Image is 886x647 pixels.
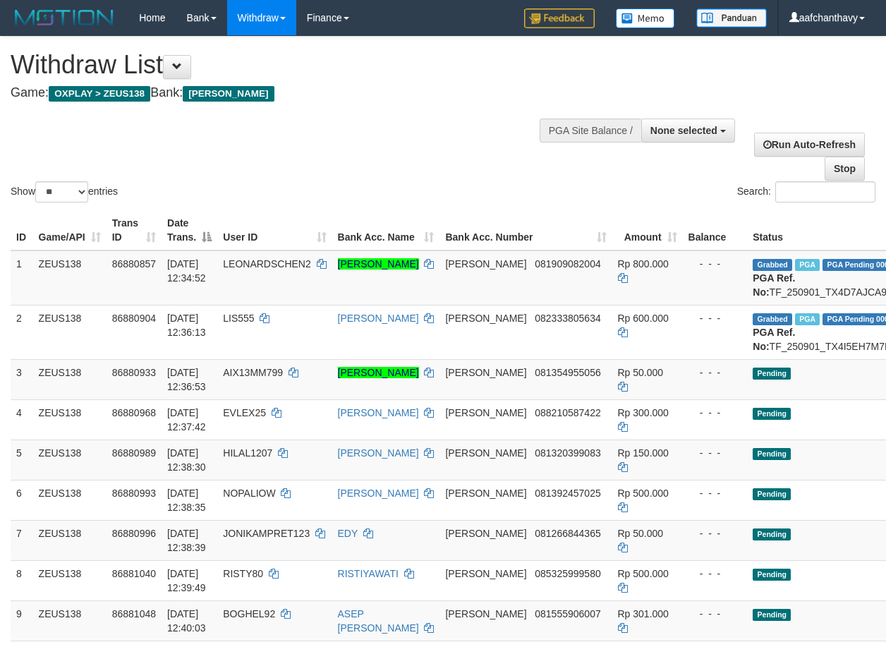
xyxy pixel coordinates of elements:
span: 86880933 [112,367,156,378]
label: Search: [737,181,875,202]
b: PGA Ref. No: [753,272,795,298]
td: ZEUS138 [33,399,107,440]
span: RISTY80 [223,568,263,579]
span: Pending [753,528,791,540]
img: MOTION_logo.png [11,7,118,28]
a: [PERSON_NAME] [338,313,419,324]
label: Show entries [11,181,118,202]
span: [DATE] 12:36:13 [167,313,206,338]
th: Game/API: activate to sort column ascending [33,210,107,250]
span: Copy 081266844365 to clipboard [535,528,600,539]
span: 86881048 [112,608,156,619]
a: RISTIYAWATI [338,568,399,579]
td: ZEUS138 [33,250,107,306]
span: Copy 081320399083 to clipboard [535,447,600,459]
span: Rp 150.000 [618,447,669,459]
span: [DATE] 12:39:49 [167,568,206,593]
div: - - - [688,365,742,380]
a: [PERSON_NAME] [338,488,419,499]
span: EVLEX25 [223,407,266,418]
div: - - - [688,526,742,540]
td: ZEUS138 [33,480,107,520]
span: 86880989 [112,447,156,459]
th: Trans ID: activate to sort column ascending [107,210,162,250]
div: - - - [688,607,742,621]
input: Search: [775,181,875,202]
span: [PERSON_NAME] [445,367,526,378]
th: Bank Acc. Number: activate to sort column ascending [439,210,612,250]
span: LIS555 [223,313,254,324]
a: EDY [338,528,358,539]
td: ZEUS138 [33,440,107,480]
span: Copy 081909082004 to clipboard [535,258,600,270]
span: Rp 50.000 [618,528,664,539]
img: Feedback.jpg [524,8,595,28]
td: ZEUS138 [33,359,107,399]
td: ZEUS138 [33,600,107,641]
td: 1 [11,250,33,306]
th: ID [11,210,33,250]
span: Marked by aafRornrotha [795,259,820,271]
a: Stop [825,157,865,181]
span: AIX13MM799 [223,367,283,378]
td: 8 [11,560,33,600]
span: Grabbed [753,259,792,271]
span: NOPALIOW [223,488,275,499]
a: [PERSON_NAME] [338,447,419,459]
span: Copy 088210587422 to clipboard [535,407,600,418]
span: 86881040 [112,568,156,579]
span: [PERSON_NAME] [445,528,526,539]
span: [DATE] 12:38:35 [167,488,206,513]
td: 3 [11,359,33,399]
span: OXPLAY > ZEUS138 [49,86,150,102]
img: panduan.png [696,8,767,28]
span: Pending [753,408,791,420]
span: 86880996 [112,528,156,539]
td: ZEUS138 [33,305,107,359]
span: Pending [753,448,791,460]
span: 86880968 [112,407,156,418]
td: 2 [11,305,33,359]
span: Rp 50.000 [618,367,664,378]
span: Rp 500.000 [618,568,669,579]
span: [DATE] 12:36:53 [167,367,206,392]
span: Rp 800.000 [618,258,669,270]
span: Copy 085325999580 to clipboard [535,568,600,579]
select: Showentries [35,181,88,202]
a: [PERSON_NAME] [338,258,419,270]
span: [DATE] 12:38:30 [167,447,206,473]
th: User ID: activate to sort column ascending [217,210,332,250]
span: [PERSON_NAME] [445,568,526,579]
a: [PERSON_NAME] [338,367,419,378]
span: [PERSON_NAME] [445,447,526,459]
div: - - - [688,406,742,420]
span: 86880993 [112,488,156,499]
th: Amount: activate to sort column ascending [612,210,683,250]
span: [PERSON_NAME] [445,608,526,619]
td: ZEUS138 [33,560,107,600]
span: Pending [753,569,791,581]
div: - - - [688,446,742,460]
span: 86880904 [112,313,156,324]
span: Pending [753,488,791,500]
span: [DATE] 12:34:52 [167,258,206,284]
span: Rp 300.000 [618,407,669,418]
h4: Game: Bank: [11,86,576,100]
td: 9 [11,600,33,641]
td: 7 [11,520,33,560]
span: [DATE] 12:40:03 [167,608,206,634]
span: [PERSON_NAME] [445,407,526,418]
span: [PERSON_NAME] [445,488,526,499]
a: Run Auto-Refresh [754,133,865,157]
td: 5 [11,440,33,480]
span: Rp 600.000 [618,313,669,324]
div: - - - [688,567,742,581]
th: Date Trans.: activate to sort column descending [162,210,217,250]
a: [PERSON_NAME] [338,407,419,418]
h1: Withdraw List [11,51,576,79]
a: ASEP [PERSON_NAME] [338,608,419,634]
th: Bank Acc. Name: activate to sort column ascending [332,210,440,250]
div: - - - [688,311,742,325]
b: PGA Ref. No: [753,327,795,352]
button: None selected [641,119,735,143]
